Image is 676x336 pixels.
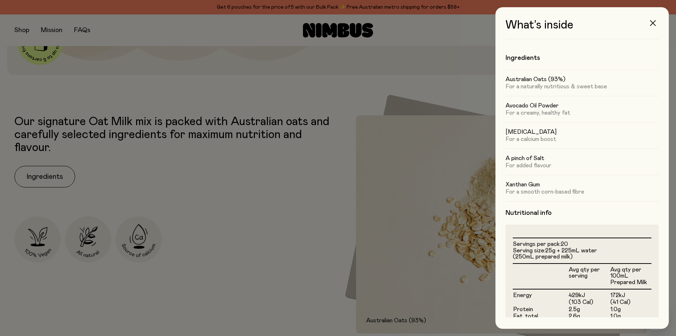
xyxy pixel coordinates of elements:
p: For a smooth corn-based fibre [506,188,659,195]
p: For added flavour [506,162,659,169]
span: 25g + 225mL water (250mL prepared milk) [513,248,597,260]
li: Servings per pack: [513,241,651,248]
h4: Ingredients [506,54,659,62]
h5: A pinch of Salt [506,155,659,162]
th: Avg qty per 100mL Prepared Milk [610,264,651,289]
td: 429kJ [568,289,610,299]
p: For a naturally nutritious & sweet base [506,83,659,90]
td: (41 Cal) [610,299,651,306]
span: Energy [513,292,532,298]
p: For a calcium boost [506,136,659,143]
td: 2.5g [568,306,610,313]
td: 1.0g [610,306,651,313]
h5: Xanthan Gum [506,181,659,188]
h5: Australian Oats (93%) [506,76,659,83]
th: Avg qty per serving [568,264,610,289]
p: For a creamy, healthy fat [506,109,659,116]
td: 2.6g [568,313,610,320]
span: Fat, total [513,313,538,319]
h5: Avocado Oil Powder [506,102,659,109]
h4: Nutritional info [506,209,659,217]
span: 20 [561,241,568,247]
td: 1.0g [610,313,651,320]
span: Protein [513,306,533,312]
td: 172kJ [610,289,651,299]
li: Serving size: [513,248,651,260]
td: (103 Cal) [568,299,610,306]
h3: What’s inside [506,19,659,39]
h5: [MEDICAL_DATA] [506,128,659,136]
